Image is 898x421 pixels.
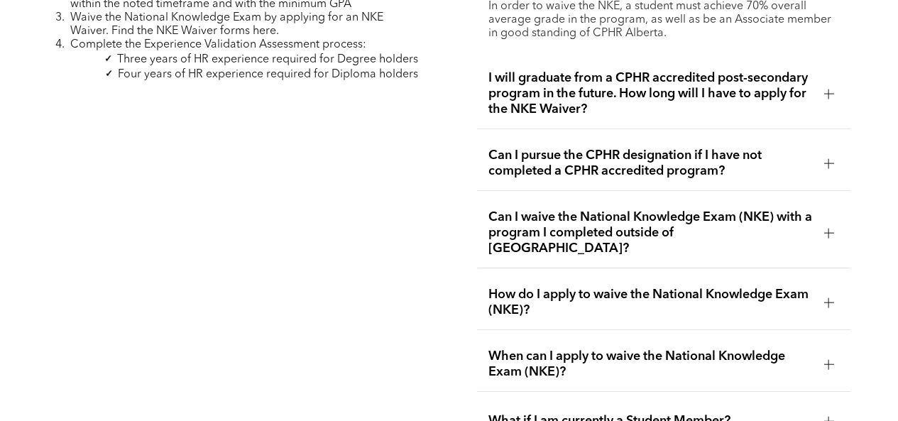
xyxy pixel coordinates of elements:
[488,70,813,117] span: I will graduate from a CPHR accredited post-secondary program in the future. How long will I have...
[118,69,418,80] span: Four years of HR experience required for Diploma holders
[488,209,813,256] span: Can I waive the National Knowledge Exam (NKE) with a program I completed outside of [GEOGRAPHIC_D...
[117,54,418,65] span: Three years of HR experience required for Degree holders
[70,12,383,37] span: Waive the National Knowledge Exam by applying for an NKE Waiver. Find the NKE Waiver forms here.
[488,349,813,380] span: When can I apply to waive the National Knowledge Exam (NKE)?
[488,148,813,179] span: Can I pursue the CPHR designation if I have not completed a CPHR accredited program?
[70,39,366,50] span: Complete the Experience Validation Assessment process:
[488,287,813,318] span: How do I apply to waive the National Knowledge Exam (NKE)?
